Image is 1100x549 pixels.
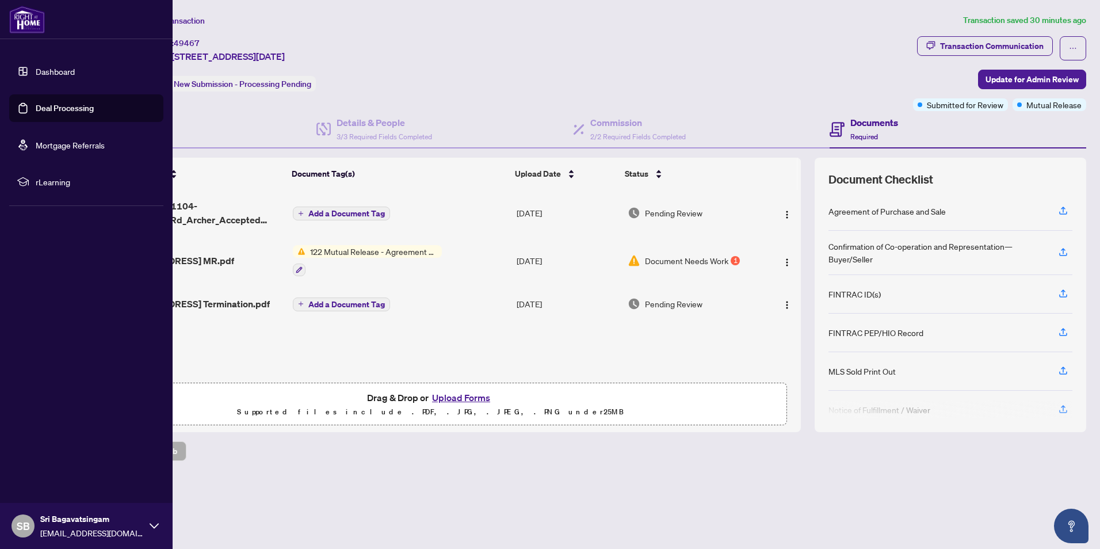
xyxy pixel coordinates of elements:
[17,518,30,534] span: SB
[512,285,623,322] td: [DATE]
[986,70,1079,89] span: Update for Admin Review
[590,116,686,129] h4: Commission
[917,36,1053,56] button: Transaction Communication
[628,298,640,310] img: Document Status
[40,513,144,525] span: Sri Bagavatsingam
[850,132,878,141] span: Required
[828,205,946,218] div: Agreement of Purchase and Sale
[978,70,1086,89] button: Update for Admin Review
[512,236,623,285] td: [DATE]
[828,365,896,378] div: MLS Sold Print Out
[293,298,390,311] button: Add a Document Tag
[828,288,881,300] div: FINTRAC ID(s)
[113,254,234,268] span: [STREET_ADDRESS] MR.pdf
[81,405,780,419] p: Supported files include .PDF, .JPG, .JPEG, .PNG under 25 MB
[337,132,432,141] span: 3/3 Required Fields Completed
[927,98,1003,111] span: Submitted for Review
[510,158,621,190] th: Upload Date
[143,49,285,63] span: [DATE][STREET_ADDRESS][DATE]
[40,527,144,539] span: [EMAIL_ADDRESS][DOMAIN_NAME]
[174,79,311,89] span: New Submission - Processing Pending
[293,245,305,258] img: Status Icon
[293,245,442,276] button: Status Icon122 Mutual Release - Agreement of Purchase and Sale
[731,256,740,265] div: 1
[298,211,304,216] span: plus
[174,38,200,48] span: 49467
[515,167,561,180] span: Upload Date
[9,6,45,33] img: logo
[628,254,640,267] img: Document Status
[1026,98,1082,111] span: Mutual Release
[645,298,702,310] span: Pending Review
[36,140,105,150] a: Mortgage Referrals
[143,76,316,91] div: Status:
[305,245,442,258] span: 122 Mutual Release - Agreement of Purchase and Sale
[782,210,792,219] img: Logo
[113,199,284,227] span: 10_11_2025-1104-1440_Heron_Rd_Archer_Accepted _APS.pdf
[963,14,1086,27] article: Transaction saved 30 minutes ago
[293,296,390,311] button: Add a Document Tag
[293,206,390,221] button: Add a Document Tag
[778,204,796,222] button: Logo
[645,254,728,267] span: Document Needs Work
[625,167,648,180] span: Status
[782,300,792,310] img: Logo
[293,207,390,220] button: Add a Document Tag
[287,158,510,190] th: Document Tag(s)
[113,297,270,311] span: [STREET_ADDRESS] Termination.pdf
[74,383,786,426] span: Drag & Drop orUpload FormsSupported files include .PDF, .JPG, .JPEG, .PNG under25MB
[337,116,432,129] h4: Details & People
[778,251,796,270] button: Logo
[590,132,686,141] span: 2/2 Required Fields Completed
[628,207,640,219] img: Document Status
[298,301,304,307] span: plus
[782,258,792,267] img: Logo
[1054,509,1088,543] button: Open asap
[36,66,75,77] a: Dashboard
[429,390,494,405] button: Upload Forms
[36,176,155,188] span: rLearning
[512,190,623,236] td: [DATE]
[828,326,923,339] div: FINTRAC PEP/HIO Record
[109,158,287,190] th: (3) File Name
[308,300,385,308] span: Add a Document Tag
[850,116,898,129] h4: Documents
[367,390,494,405] span: Drag & Drop or
[36,103,94,113] a: Deal Processing
[308,209,385,218] span: Add a Document Tag
[940,37,1044,55] div: Transaction Communication
[143,16,205,26] span: View Transaction
[778,295,796,313] button: Logo
[620,158,758,190] th: Status
[645,207,702,219] span: Pending Review
[1069,44,1077,52] span: ellipsis
[828,240,1045,265] div: Confirmation of Co-operation and Representation—Buyer/Seller
[828,171,933,188] span: Document Checklist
